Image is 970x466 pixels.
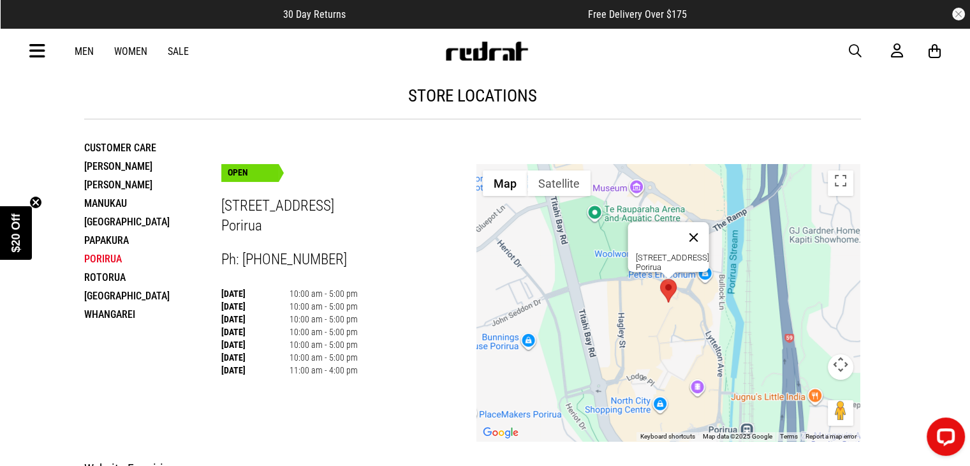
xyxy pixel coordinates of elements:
th: [DATE] [221,287,290,300]
a: Sale [168,45,189,57]
a: Women [114,45,147,57]
td: 11:00 am - 4:00 pm [290,364,358,377]
button: Close teaser [29,196,42,209]
li: [PERSON_NAME] [84,176,221,194]
li: [GEOGRAPHIC_DATA] [84,287,221,305]
a: Report a map error [805,433,856,440]
li: Papakura [84,231,221,250]
th: [DATE] [221,338,290,351]
th: [DATE] [221,326,290,338]
th: [DATE] [221,351,290,364]
a: Open this area in Google Maps (opens a new window) [480,425,522,441]
button: Map camera controls [828,354,853,380]
h1: store locations [84,86,861,106]
a: Men [75,45,94,57]
li: Whangarei [84,305,221,324]
td: 10:00 am - 5:00 pm [290,313,358,326]
th: [DATE] [221,300,290,313]
li: Porirua [84,250,221,268]
span: Free Delivery Over $175 [588,8,687,20]
li: Customer Care [84,139,221,157]
td: 10:00 am - 5:00 pm [290,326,358,338]
th: [DATE] [221,313,290,326]
li: [PERSON_NAME] [84,157,221,176]
li: [GEOGRAPHIC_DATA] [84,213,221,231]
td: 10:00 am - 5:00 pm [290,300,358,313]
li: Manukau [84,194,221,213]
span: Ph: [PHONE_NUMBER] [221,251,347,268]
div: OPEN [221,164,279,182]
h3: [STREET_ADDRESS] Porirua [221,197,477,236]
li: Rotorua [84,268,221,287]
button: Close [678,222,709,253]
iframe: LiveChat chat widget [916,412,970,466]
img: Redrat logo [445,41,529,61]
span: Map data ©2025 Google [702,433,772,440]
img: Google [480,425,522,441]
a: Terms (opens in new tab) [779,433,797,440]
button: Show street map [483,170,527,196]
button: Show satellite imagery [527,170,591,196]
span: 30 Day Returns [283,8,346,20]
button: Drag Pegman onto the map to open Street View [828,400,853,426]
button: Toggle fullscreen view [828,170,853,196]
div: [STREET_ADDRESS] Porirua [635,253,709,272]
iframe: Customer reviews powered by Trustpilot [371,8,562,20]
td: 10:00 am - 5:00 pm [290,351,358,364]
td: 10:00 am - 5:00 pm [290,287,358,300]
td: 10:00 am - 5:00 pm [290,338,358,351]
th: [DATE] [221,364,290,377]
span: $20 Off [10,213,22,252]
button: Keyboard shortcuts [640,432,694,441]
